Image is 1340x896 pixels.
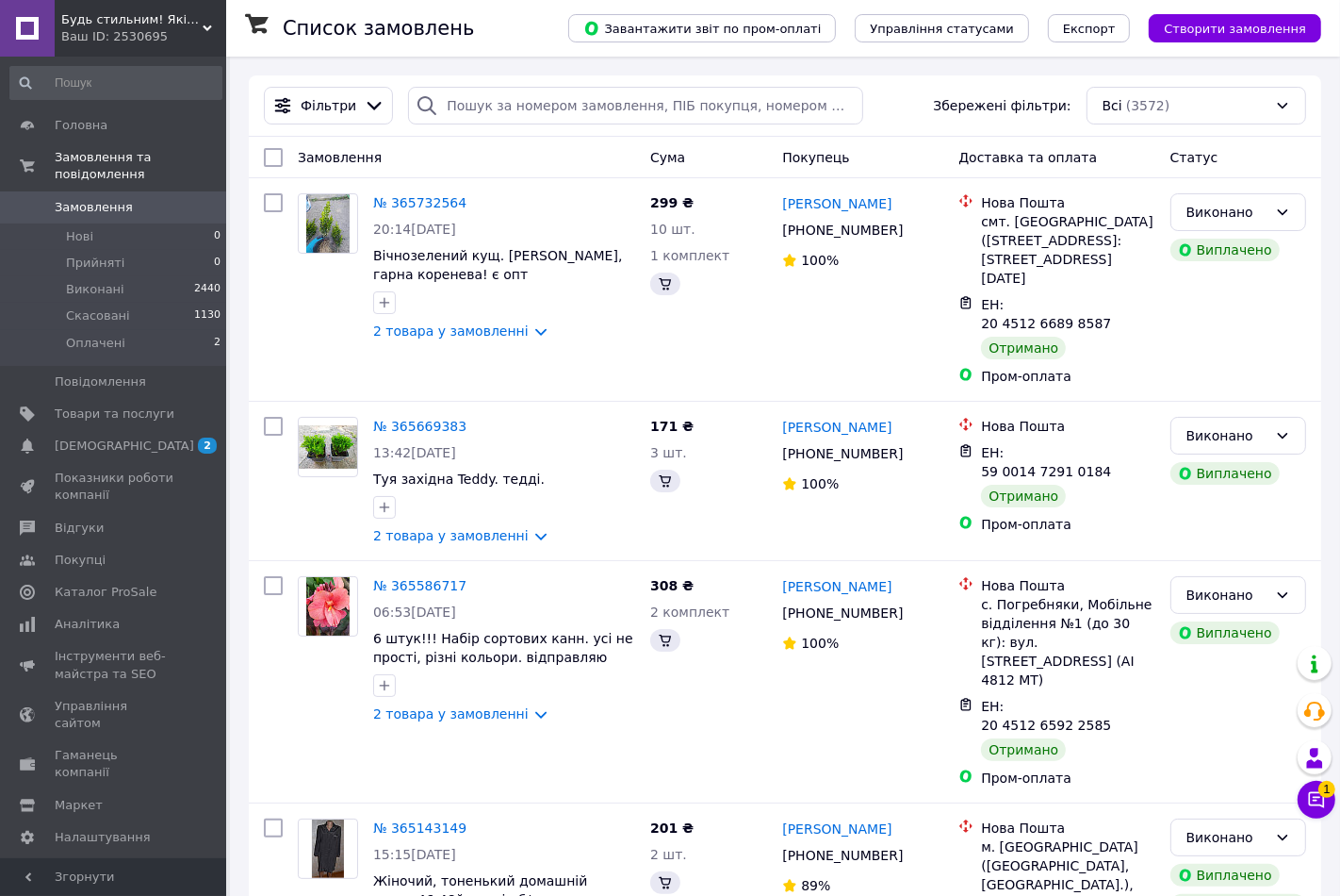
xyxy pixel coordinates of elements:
span: ЕН: 20 4512 6689 8587 [981,297,1111,331]
a: Фото товару [298,819,358,879]
a: № 365732564 [373,195,466,210]
a: № 365669383 [373,419,466,434]
div: Нова Пошта [981,417,1154,436]
img: Фото товару [312,820,343,878]
span: Налаштування [55,829,151,846]
div: [PHONE_NUMBER] [778,600,907,626]
span: Замовлення та повідомлення [55,149,226,183]
div: Отримано [981,738,1066,761]
span: [DEMOGRAPHIC_DATA] [55,438,194,455]
span: Управління сайтом [55,698,174,732]
span: 201 ₴ [650,821,694,836]
span: Статус [1170,150,1218,165]
span: Прийняті [66,255,124,272]
a: Туя західна Teddy. тедді. [373,472,545,487]
span: Виконані [66,281,124,298]
div: Отримано [981,337,1066,359]
div: Виплачено [1170,622,1280,644]
h1: Список замовлень [283,17,474,40]
a: 6 штук!!! Набір сортових канн. усі не прості, різні кольори. відправляю клубні рослини. [373,631,633,684]
a: [PERSON_NAME] [782,577,891,596]
button: Створити замовлення [1149,14,1321,42]
div: Ваш ID: 2530695 [61,28,226,45]
span: Замовлення [298,150,382,165]
div: Нова Пошта [981,193,1154,212]
div: Нова Пошта [981,576,1154,595]
span: 89% [801,878,830,893]
span: 3 шт. [650,445,687,460]
a: Створити замовлення [1130,20,1321,35]
div: с. Погребняки, Мобільне відділення №1 (до 30 кг): вул. [STREET_ADDRESS] (АІ 4812 МТ) [981,595,1154,689]
span: Всі [1103,96,1122,115]
span: Гаманець компанії [55,747,174,781]
span: Повідомлення [55,373,146,390]
a: № 365586717 [373,578,466,593]
a: Фото товару [298,193,358,254]
div: Виконано [1186,425,1267,446]
span: 308 ₴ [650,578,694,593]
span: 20:14[DATE] [373,222,456,237]
div: Виплачено [1170,239,1280,261]
span: 100% [801,636,839,651]
button: Управління статусами [855,14,1029,42]
span: 06:53[DATE] [373,605,456,620]
span: Збережені фільтри: [933,96,1070,115]
span: Будь стильним! Якісні речі за доступними цінами! [61,11,203,28]
span: Замовлення [55,199,133,216]
img: Фото товару [306,577,351,636]
span: Покупці [55,552,106,569]
div: смт. [GEOGRAPHIC_DATA] ([STREET_ADDRESS]: [STREET_ADDRESS][DATE] [981,212,1154,288]
span: Показники роботи компанії [55,470,174,504]
span: 2 комплект [650,605,729,620]
span: Фільтри [301,96,356,115]
a: Фото товару [298,417,358,477]
img: Фото товару [299,425,357,470]
div: Нова Пошта [981,819,1154,838]
span: 100% [801,253,839,268]
button: Чат з покупцем1 [1298,781,1335,819]
div: Пром-оплата [981,367,1154,386]
span: Управління статусами [870,22,1014,36]
span: Товари та послуги [55,406,174,423]
span: Аналітика [55,616,120,633]
input: Пошук за номером замовлення, ПІБ покупця, номером телефону, Email, номером накладної [408,87,863,124]
a: Фото товару [298,576,358,637]
span: 13:42[DATE] [373,445,456,460]
div: [PHONE_NUMBER] [778,440,907,467]
span: 2440 [194,281,221,298]
span: Завантажити звіт по пром-оплаті [583,20,821,37]
span: Покупець [782,150,849,165]
a: [PERSON_NAME] [782,194,891,213]
span: Головна [55,117,107,134]
div: [PHONE_NUMBER] [778,217,907,243]
a: № 365143149 [373,821,466,836]
span: Відгуки [55,520,104,537]
span: ЕН: 20 4512 6592 2585 [981,699,1111,733]
span: 171 ₴ [650,419,694,434]
span: Створити замовлення [1164,22,1306,36]
img: Фото товару [306,194,351,253]
span: 1130 [194,307,221,324]
span: Каталог ProSale [55,584,156,601]
span: Оплачені [66,335,125,352]
span: 15:15[DATE] [373,847,456,862]
div: Виконано [1186,827,1267,848]
span: 0 [214,255,221,272]
div: [PHONE_NUMBER] [778,842,907,869]
span: Інструменти веб-майстра та SEO [55,648,174,682]
span: Скасовані [66,307,130,324]
div: Пром-оплата [981,769,1154,788]
span: 2 [214,335,221,352]
button: Експорт [1048,14,1131,42]
div: Виконано [1186,585,1267,606]
span: 1 [1318,781,1335,798]
a: 2 товара у замовленні [373,528,529,543]
span: Доставка та оплата [958,150,1097,165]
div: Виплачено [1170,864,1280,887]
span: 0 [214,228,221,245]
span: Маркет [55,797,103,814]
a: Вічнозелений кущ. [PERSON_NAME], гарна коренева! є опт [373,248,622,282]
span: Cума [650,150,685,165]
